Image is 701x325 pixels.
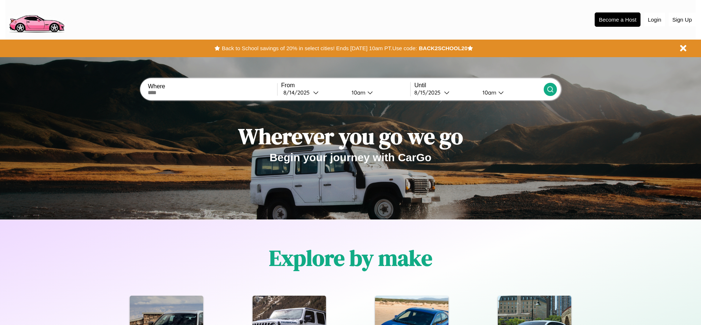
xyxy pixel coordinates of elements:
button: 10am [477,89,543,96]
label: Where [148,83,277,90]
button: Login [644,13,665,26]
div: 8 / 15 / 2025 [414,89,444,96]
b: BACK2SCHOOL20 [419,45,467,51]
button: 10am [346,89,410,96]
label: From [281,82,410,89]
div: 10am [479,89,498,96]
label: Until [414,82,543,89]
button: 8/14/2025 [281,89,346,96]
div: 10am [348,89,367,96]
button: Back to School savings of 20% in select cities! Ends [DATE] 10am PT.Use code: [220,43,419,53]
button: Become a Host [595,12,641,27]
div: 8 / 14 / 2025 [283,89,313,96]
button: Sign Up [669,13,696,26]
h1: Explore by make [269,243,432,273]
img: logo [5,4,67,34]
